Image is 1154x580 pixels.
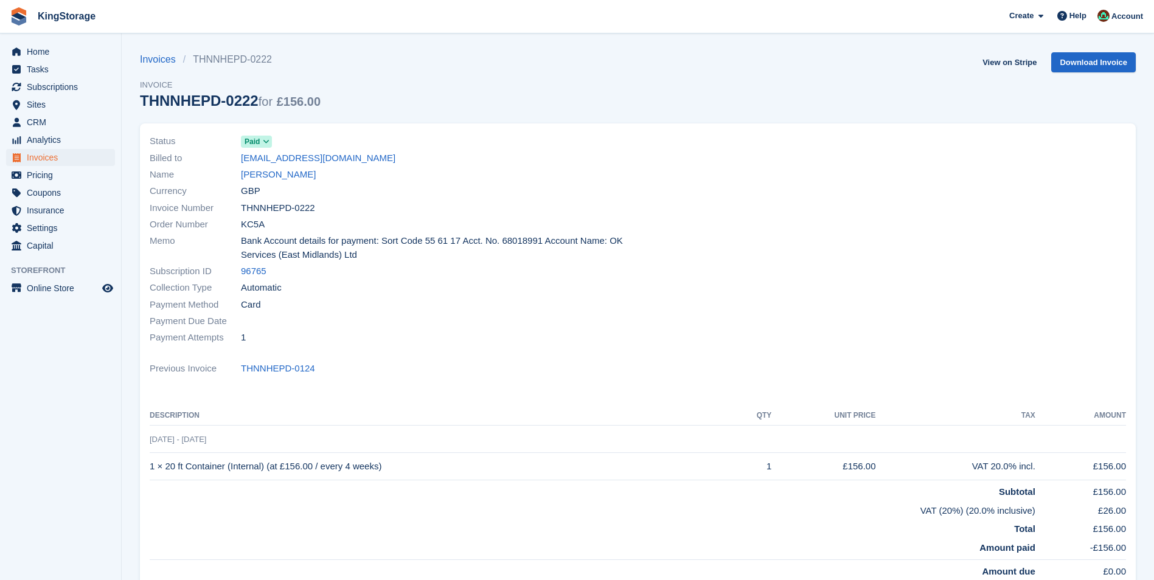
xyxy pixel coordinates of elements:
[277,95,321,108] span: £156.00
[241,151,395,165] a: [EMAIL_ADDRESS][DOMAIN_NAME]
[150,264,241,278] span: Subscription ID
[6,202,115,219] a: menu
[259,95,273,108] span: for
[150,218,241,232] span: Order Number
[10,7,28,26] img: stora-icon-8386f47178a22dfd0bd8f6a31ec36ba5ce8667c1dd55bd0f319d3a0aa187defe.svg
[6,149,115,166] a: menu
[11,264,121,277] span: Storefront
[241,184,260,198] span: GBP
[27,131,100,148] span: Analytics
[150,134,241,148] span: Status
[771,453,875,480] td: £156.00
[1035,406,1126,426] th: Amount
[1111,10,1143,22] span: Account
[6,131,115,148] a: menu
[27,237,100,254] span: Capital
[241,298,261,312] span: Card
[241,218,265,232] span: KC5A
[27,61,100,78] span: Tasks
[27,184,100,201] span: Coupons
[150,331,241,345] span: Payment Attempts
[150,362,241,376] span: Previous Invoice
[150,168,241,182] span: Name
[241,281,282,295] span: Automatic
[1035,536,1126,560] td: -£156.00
[150,453,734,480] td: 1 × 20 ft Container (Internal) (at £156.00 / every 4 weeks)
[999,486,1035,497] strong: Subtotal
[140,52,321,67] nav: breadcrumbs
[6,219,115,236] a: menu
[979,542,1035,553] strong: Amount paid
[150,201,241,215] span: Invoice Number
[27,43,100,60] span: Home
[241,168,316,182] a: [PERSON_NAME]
[150,184,241,198] span: Currency
[978,52,1041,72] a: View on Stripe
[734,406,771,426] th: QTY
[241,134,272,148] a: Paid
[27,78,100,95] span: Subscriptions
[1051,52,1136,72] a: Download Invoice
[140,52,183,67] a: Invoices
[27,149,100,166] span: Invoices
[140,92,321,109] div: THNNHEPD-0222
[6,237,115,254] a: menu
[27,96,100,113] span: Sites
[150,435,206,444] span: [DATE] - [DATE]
[150,298,241,312] span: Payment Method
[1009,10,1034,22] span: Create
[6,61,115,78] a: menu
[241,201,315,215] span: THNNHEPD-0222
[245,136,260,147] span: Paid
[1014,523,1035,534] strong: Total
[1097,10,1110,22] img: John King
[771,406,875,426] th: Unit Price
[982,566,1035,576] strong: Amount due
[241,264,266,278] a: 96765
[1035,517,1126,536] td: £156.00
[6,78,115,95] a: menu
[150,406,734,426] th: Description
[6,96,115,113] a: menu
[241,362,315,376] a: THNNHEPD-0124
[6,114,115,131] a: menu
[100,281,115,295] a: Preview store
[241,331,246,345] span: 1
[150,281,241,295] span: Collection Type
[241,234,631,261] span: Bank Account details for payment: Sort Code 55 61 17 Acct. No. 68018991 Account Name: OK Services...
[27,114,100,131] span: CRM
[1035,480,1126,499] td: £156.00
[6,184,115,201] a: menu
[33,6,100,26] a: KingStorage
[150,151,241,165] span: Billed to
[150,499,1035,518] td: VAT (20%) (20.0% inclusive)
[140,79,321,91] span: Invoice
[27,280,100,297] span: Online Store
[1035,560,1126,579] td: £0.00
[6,43,115,60] a: menu
[27,202,100,219] span: Insurance
[734,453,771,480] td: 1
[1069,10,1086,22] span: Help
[27,219,100,236] span: Settings
[1035,453,1126,480] td: £156.00
[150,314,241,328] span: Payment Due Date
[1035,499,1126,518] td: £26.00
[150,234,241,261] span: Memo
[6,167,115,184] a: menu
[27,167,100,184] span: Pricing
[6,280,115,297] a: menu
[876,460,1035,474] div: VAT 20.0% incl.
[876,406,1035,426] th: Tax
